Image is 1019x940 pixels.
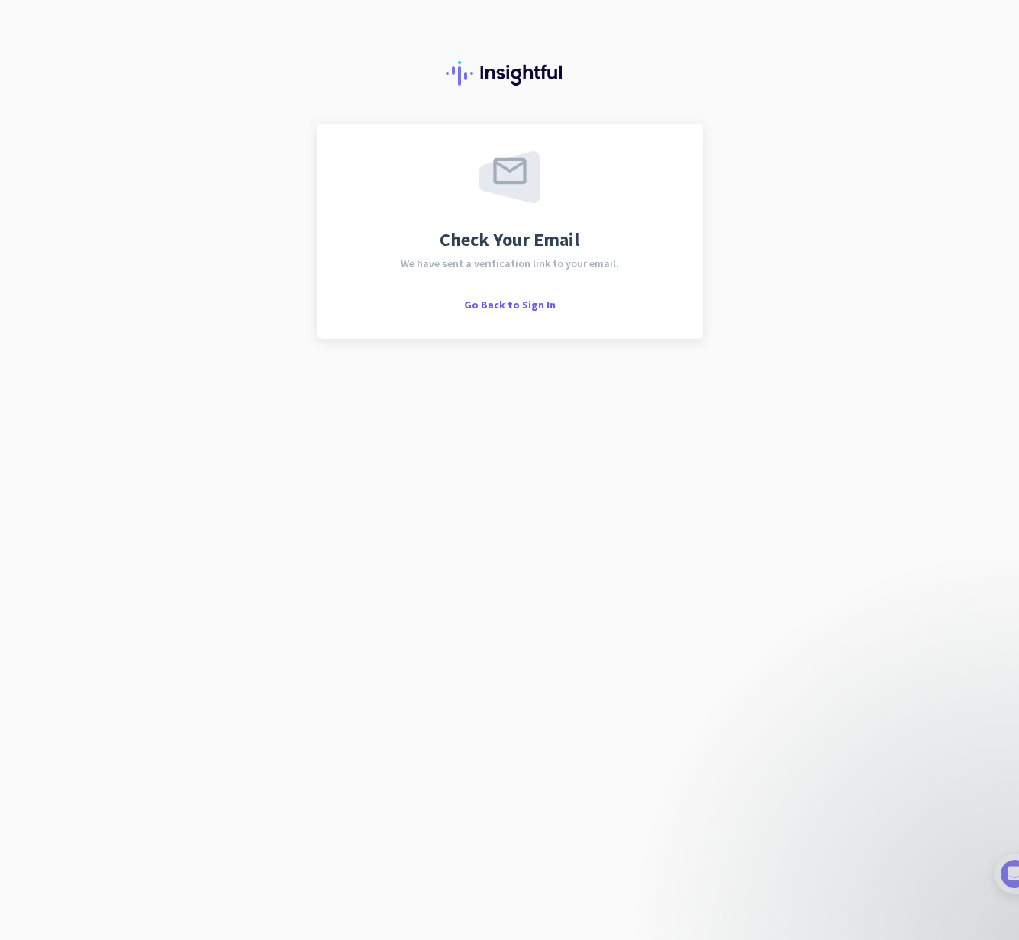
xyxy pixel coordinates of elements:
span: Go Back to Sign In [464,298,556,312]
iframe: Intercom notifications message [706,810,1011,932]
img: email-sent [479,151,540,203]
span: We have sent a verification link to your email. [401,258,619,269]
span: Check Your Email [440,231,579,249]
img: Insightful [446,61,574,86]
